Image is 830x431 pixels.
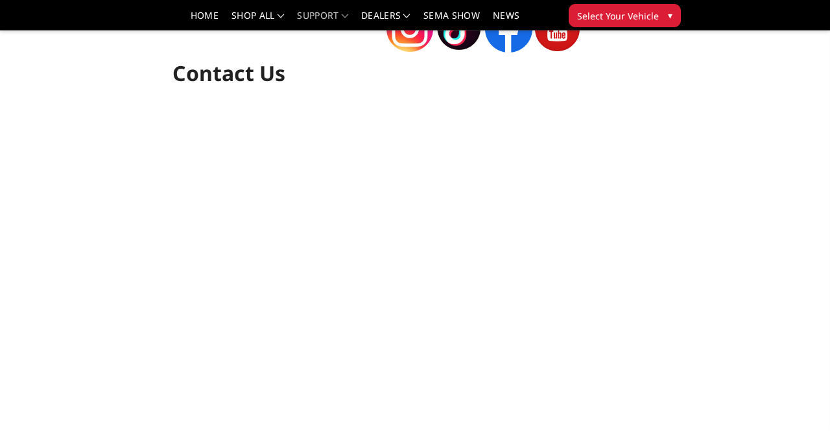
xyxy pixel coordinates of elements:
[569,4,681,27] button: Select Your Vehicle
[668,8,672,22] span: ▾
[172,59,285,87] strong: Contact Us
[191,11,219,30] a: Home
[423,11,480,30] a: SEMA Show
[493,11,519,30] a: News
[577,9,659,23] span: Select Your Vehicle
[361,11,410,30] a: Dealers
[231,11,284,30] a: shop all
[297,11,348,30] a: Support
